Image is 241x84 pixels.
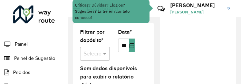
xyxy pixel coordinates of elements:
[129,39,135,52] button: Choose Date
[15,41,28,48] span: Painel
[170,2,222,9] h3: [PERSON_NAME]
[170,9,222,15] span: [PERSON_NAME]
[13,69,30,76] span: Pedidos
[118,28,132,36] label: Data
[80,28,110,44] label: Filtrar por depósito
[14,55,55,62] span: Painel de Sugestão
[154,1,168,16] a: Contato Rápido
